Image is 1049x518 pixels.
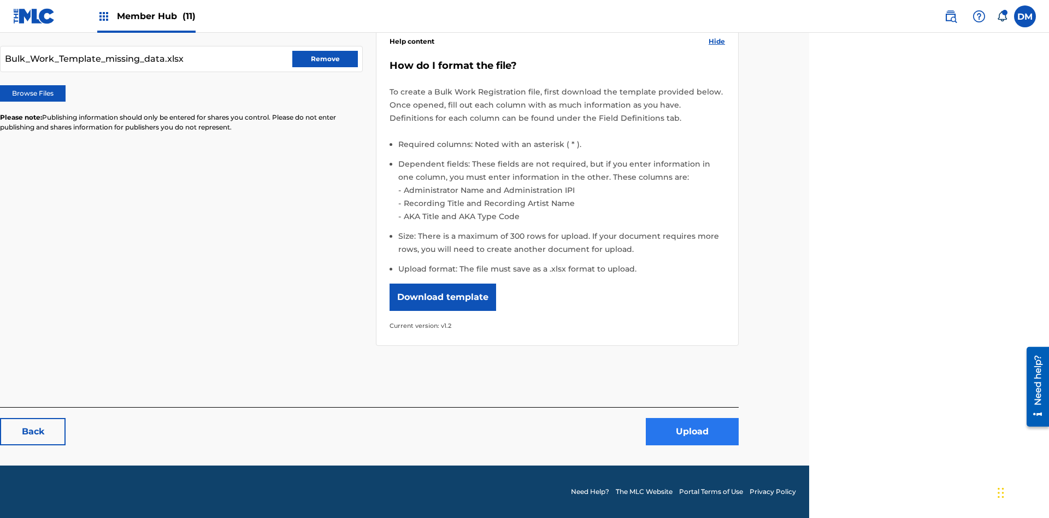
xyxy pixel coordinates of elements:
span: Hide [709,37,725,46]
li: Upload format: The file must save as a .xlsx format to upload. [398,262,725,275]
span: Member Hub [117,10,196,22]
a: Privacy Policy [750,487,796,497]
img: search [944,10,957,23]
a: Public Search [940,5,962,27]
div: Notifications [997,11,1007,22]
p: To create a Bulk Work Registration file, first download the template provided below. Once opened,... [390,85,725,125]
li: Administrator Name and Administration IPI [401,184,725,197]
p: Current version: v1.2 [390,319,725,332]
a: Need Help? [571,487,609,497]
iframe: Resource Center [1018,343,1049,432]
li: Dependent fields: These fields are not required, but if you enter information in one column, you ... [398,157,725,229]
span: Help content [390,37,434,46]
a: The MLC Website [616,487,673,497]
span: (11) [182,11,196,21]
button: Upload [646,418,739,445]
iframe: Chat Widget [994,466,1049,518]
img: help [973,10,986,23]
h5: How do I format the file? [390,60,725,72]
img: MLC Logo [13,8,55,24]
button: Download template [390,284,496,311]
img: Top Rightsholders [97,10,110,23]
a: Portal Terms of Use [679,487,743,497]
div: Drag [998,476,1004,509]
span: Bulk_Work_Template_missing_data.xlsx [5,52,184,66]
div: User Menu [1014,5,1036,27]
div: Help [968,5,990,27]
button: Remove [292,51,358,67]
li: Required columns: Noted with an asterisk ( * ). [398,138,725,157]
li: Recording Title and Recording Artist Name [401,197,725,210]
li: AKA Title and AKA Type Code [401,210,725,223]
li: Size: There is a maximum of 300 rows for upload. If your document requires more rows, you will ne... [398,229,725,262]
